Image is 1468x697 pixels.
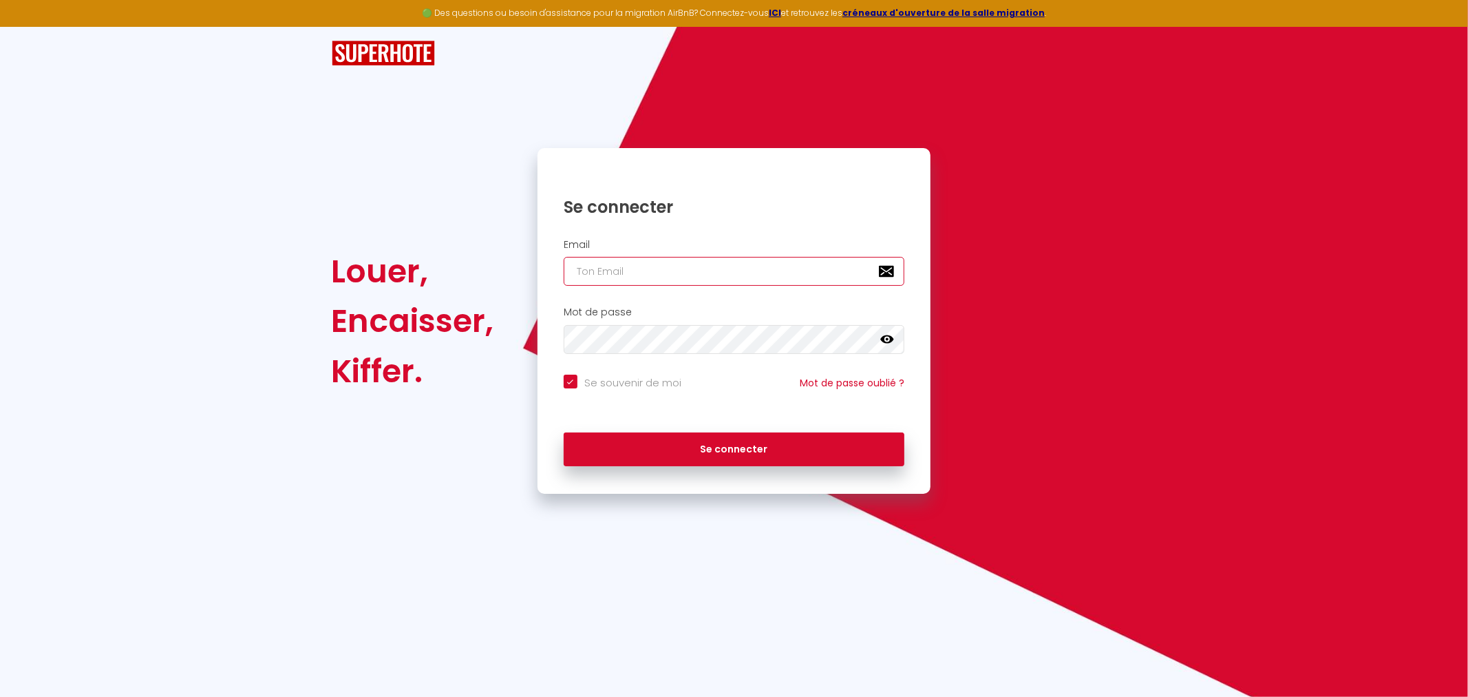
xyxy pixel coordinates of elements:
a: ICI [769,7,781,19]
div: Kiffer. [332,346,494,396]
img: SuperHote logo [332,41,435,66]
h2: Mot de passe [564,306,905,318]
button: Se connecter [564,433,905,467]
h2: Email [564,239,905,251]
input: Ton Email [564,257,905,286]
a: créneaux d'ouverture de la salle migration [842,7,1045,19]
button: Ouvrir le widget de chat LiveChat [11,6,52,47]
a: Mot de passe oublié ? [800,376,904,390]
div: Encaisser, [332,296,494,346]
h1: Se connecter [564,196,905,218]
div: Louer, [332,247,494,296]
